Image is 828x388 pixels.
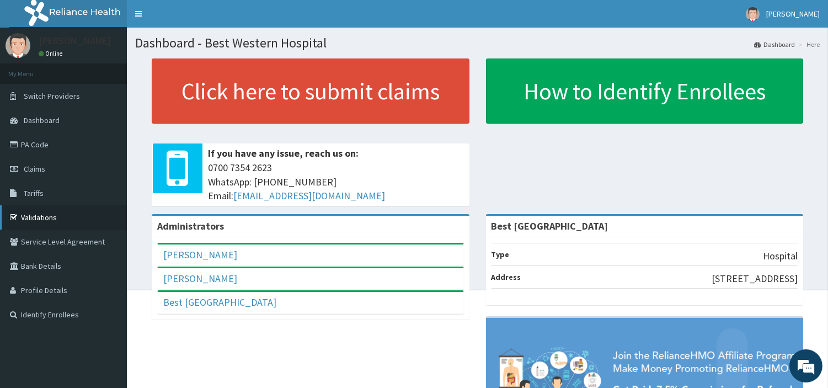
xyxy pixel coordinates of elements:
a: [EMAIL_ADDRESS][DOMAIN_NAME] [233,189,385,202]
b: Administrators [157,220,224,232]
strong: Best [GEOGRAPHIC_DATA] [492,220,608,232]
a: Online [39,50,65,57]
span: 0700 7354 2623 WhatsApp: [PHONE_NUMBER] Email: [208,161,464,203]
a: Best [GEOGRAPHIC_DATA] [163,296,276,309]
a: How to Identify Enrollees [486,59,804,124]
p: Hospital [763,249,798,263]
span: Tariffs [24,188,44,198]
a: Dashboard [754,40,795,49]
b: Address [492,272,521,282]
span: Claims [24,164,45,174]
img: User Image [746,7,760,21]
b: Type [492,249,510,259]
span: Switch Providers [24,91,80,101]
a: [PERSON_NAME] [163,248,237,261]
li: Here [796,40,820,49]
b: If you have any issue, reach us on: [208,147,359,160]
a: Click here to submit claims [152,59,469,124]
span: Dashboard [24,115,60,125]
h1: Dashboard - Best Western Hospital [135,36,820,50]
p: [STREET_ADDRESS] [712,272,798,286]
img: User Image [6,33,30,58]
span: [PERSON_NAME] [766,9,820,19]
a: [PERSON_NAME] [163,272,237,285]
p: [PERSON_NAME] [39,36,111,46]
